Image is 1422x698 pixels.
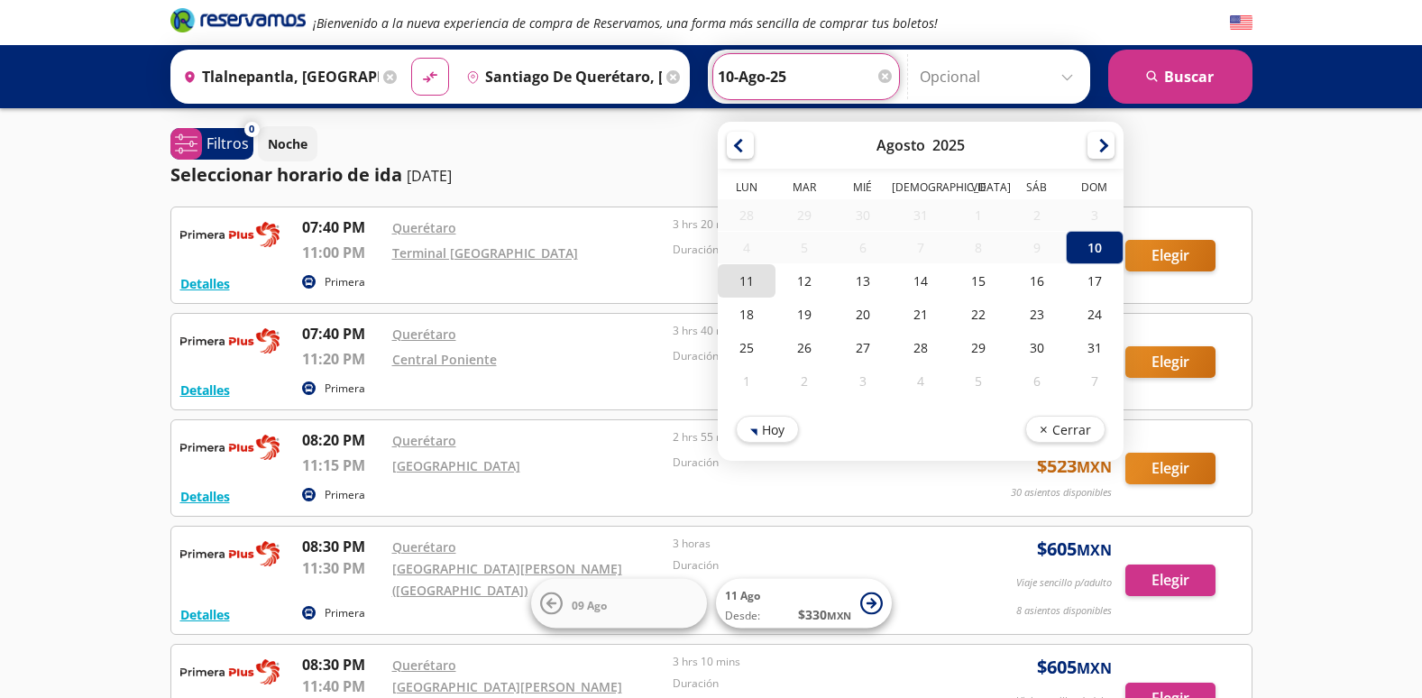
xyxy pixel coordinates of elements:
[718,298,775,331] div: 18-Ago-25
[1007,331,1065,364] div: 30-Ago-25
[950,331,1007,364] div: 29-Ago-25
[1065,298,1123,331] div: 24-Ago-25
[1125,453,1216,484] button: Elegir
[775,264,833,298] div: 12-Ago-25
[170,128,253,160] button: 0Filtros
[180,274,230,293] button: Detalles
[392,351,497,368] a: Central Poniente
[1077,457,1112,477] small: MXN
[891,199,949,231] div: 31-Jul-25
[725,608,760,624] span: Desde:
[775,331,833,364] div: 26-Ago-25
[718,179,775,199] th: Lunes
[1065,199,1123,231] div: 03-Ago-25
[1007,264,1065,298] div: 16-Ago-25
[180,536,280,572] img: RESERVAMOS
[268,134,307,153] p: Noche
[325,274,365,290] p: Primera
[718,54,894,99] input: Elegir Fecha
[302,323,383,344] p: 07:40 PM
[1230,12,1252,34] button: English
[1007,364,1065,398] div: 06-Sep-25
[392,326,456,343] a: Querétaro
[1007,298,1065,331] div: 23-Ago-25
[459,54,662,99] input: Buscar Destino
[1065,264,1123,298] div: 17-Ago-25
[950,364,1007,398] div: 05-Sep-25
[673,348,945,364] p: Duración
[302,429,383,451] p: 08:20 PM
[932,135,965,155] div: 2025
[775,364,833,398] div: 02-Sep-25
[876,135,925,155] div: Agosto
[302,216,383,238] p: 07:40 PM
[1065,179,1123,199] th: Domingo
[891,364,949,398] div: 04-Sep-25
[313,14,938,32] em: ¡Bienvenido a la nueva experiencia de compra de Reservamos, una forma más sencilla de comprar tus...
[798,605,851,624] span: $ 330
[1065,331,1123,364] div: 31-Ago-25
[180,216,280,253] img: RESERVAMOS
[950,179,1007,199] th: Viernes
[950,199,1007,231] div: 01-Ago-25
[920,54,1081,99] input: Opcional
[258,126,317,161] button: Noche
[170,161,402,188] p: Seleccionar horario de ida
[170,6,306,39] a: Brand Logo
[1037,536,1112,563] span: $ 605
[891,179,949,199] th: Jueves
[1016,603,1112,619] p: 8 asientos disponibles
[673,323,945,339] p: 3 hrs 40 mins
[1065,364,1123,398] div: 07-Sep-25
[673,557,945,574] p: Duración
[1024,416,1105,443] button: Cerrar
[716,579,892,629] button: 11 AgoDesde:$330MXN
[1007,199,1065,231] div: 02-Ago-25
[775,179,833,199] th: Martes
[775,232,833,263] div: 05-Ago-25
[827,609,851,622] small: MXN
[180,487,230,506] button: Detalles
[170,6,306,33] i: Brand Logo
[302,242,383,263] p: 11:00 PM
[673,654,945,670] p: 3 hrs 10 mins
[180,381,230,400] button: Detalles
[833,298,891,331] div: 20-Ago-25
[1065,231,1123,264] div: 10-Ago-25
[1037,654,1112,681] span: $ 605
[392,244,578,262] a: Terminal [GEOGRAPHIC_DATA]
[718,264,775,298] div: 11-Ago-25
[833,199,891,231] div: 30-Jul-25
[833,264,891,298] div: 13-Ago-25
[775,199,833,231] div: 29-Jul-25
[531,579,707,629] button: 09 Ago
[891,232,949,263] div: 07-Ago-25
[673,216,945,233] p: 3 hrs 20 mins
[833,331,891,364] div: 27-Ago-25
[1077,658,1112,678] small: MXN
[1125,240,1216,271] button: Elegir
[325,605,365,621] p: Primera
[392,432,456,449] a: Querétaro
[392,219,456,236] a: Querétaro
[891,298,949,331] div: 21-Ago-25
[392,657,456,674] a: Querétaro
[673,455,945,471] p: Duración
[325,487,365,503] p: Primera
[1007,232,1065,263] div: 09-Ago-25
[775,298,833,331] div: 19-Ago-25
[180,323,280,359] img: RESERVAMOS
[180,429,280,465] img: RESERVAMOS
[392,560,622,599] a: [GEOGRAPHIC_DATA][PERSON_NAME] ([GEOGRAPHIC_DATA])
[1125,565,1216,596] button: Elegir
[718,364,775,398] div: 01-Sep-25
[891,264,949,298] div: 14-Ago-25
[833,232,891,263] div: 06-Ago-25
[950,264,1007,298] div: 15-Ago-25
[950,232,1007,263] div: 08-Ago-25
[1077,540,1112,560] small: MXN
[1007,179,1065,199] th: Sábado
[673,675,945,692] p: Duración
[1125,346,1216,378] button: Elegir
[950,298,1007,331] div: 22-Ago-25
